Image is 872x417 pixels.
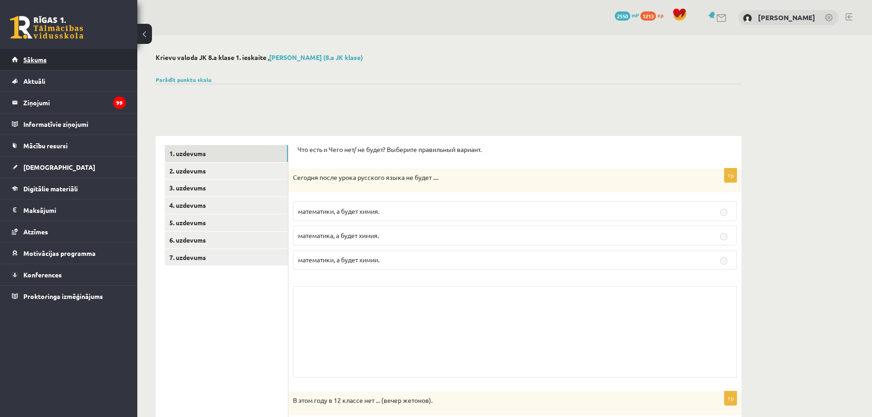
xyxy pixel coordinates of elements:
[165,162,288,179] a: 2. uzdevums
[12,157,126,178] a: [DEMOGRAPHIC_DATA]
[640,11,656,21] span: 1213
[632,11,639,19] span: mP
[12,70,126,92] a: Aktuāli
[724,168,737,183] p: 1p
[720,233,727,240] input: математика, а будет химия.
[23,77,45,85] span: Aktuāli
[298,207,379,215] span: математики, а будет химия.
[615,11,639,19] a: 2550 mP
[293,396,691,405] p: В этом году в 12 классе нет ... (вечер жетонов).
[23,55,47,64] span: Sākums
[23,249,96,257] span: Motivācijas programma
[12,114,126,135] a: Informatīvie ziņojumi
[743,14,752,23] img: Armīns Salmanis
[298,255,379,264] span: математики, а будет химии.
[23,227,48,236] span: Atzīmes
[12,264,126,285] a: Konferences
[165,232,288,249] a: 6. uzdevums
[269,53,363,61] a: [PERSON_NAME] (8.a JK klase)
[12,286,126,307] a: Proktoringa izmēģinājums
[12,178,126,199] a: Digitālie materiāli
[23,163,95,171] span: [DEMOGRAPHIC_DATA]
[23,292,103,300] span: Proktoringa izmēģinājums
[640,11,668,19] a: 1213 xp
[12,200,126,221] a: Maksājumi
[156,54,742,61] h2: Krievu valoda JK 8.a klase 1. ieskaite ,
[12,243,126,264] a: Motivācijas programma
[156,76,211,83] a: Parādīt punktu skalu
[23,141,68,150] span: Mācību resursi
[23,92,126,113] legend: Ziņojumi
[12,221,126,242] a: Atzīmes
[23,271,62,279] span: Konferences
[293,173,691,182] p: Сегодня после урока русского языка не будет ....
[165,249,288,266] a: 7. uzdevums
[298,231,379,239] span: математика, а будет химия.
[23,200,126,221] legend: Maksājumi
[113,97,126,109] i: 99
[165,197,288,214] a: 4. uzdevums
[758,13,815,22] a: [PERSON_NAME]
[724,391,737,406] p: 1p
[23,184,78,193] span: Digitālie materiāli
[23,114,126,135] legend: Informatīvie ziņojumi
[10,16,83,39] a: Rīgas 1. Tālmācības vidusskola
[720,209,727,216] input: математики, а будет химия.
[165,179,288,196] a: 3. uzdevums
[165,145,288,162] a: 1. uzdevums
[165,214,288,231] a: 5. uzdevums
[298,145,732,154] p: Что есть и Чего нет/ не будет? Выберите правильный вариант.
[12,135,126,156] a: Mācību resursi
[615,11,630,21] span: 2550
[12,92,126,113] a: Ziņojumi99
[12,49,126,70] a: Sākums
[657,11,663,19] span: xp
[720,257,727,265] input: математики, а будет химии.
